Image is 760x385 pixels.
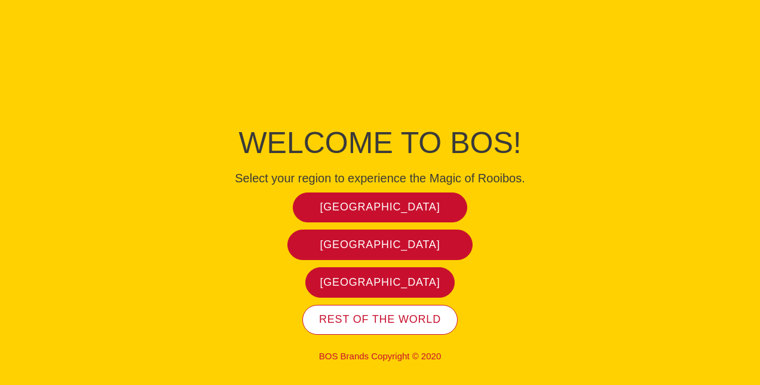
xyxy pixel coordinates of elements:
p: BOS Brands Copyright © 2020 [111,351,649,362]
h1: Welcome to BOS! [111,122,649,164]
a: [GEOGRAPHIC_DATA] [287,230,473,260]
span: [GEOGRAPHIC_DATA] [320,200,440,214]
a: [GEOGRAPHIC_DATA] [293,192,468,223]
span: [GEOGRAPHIC_DATA] [320,238,440,252]
span: Rest of the world [319,313,441,326]
a: Rest of the world [302,305,458,335]
img: Bos Brands [335,19,425,109]
span: [GEOGRAPHIC_DATA] [320,276,440,289]
h4: Select your region to experience the Magic of Rooibos. [111,171,649,185]
a: [GEOGRAPHIC_DATA] [305,267,455,298]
